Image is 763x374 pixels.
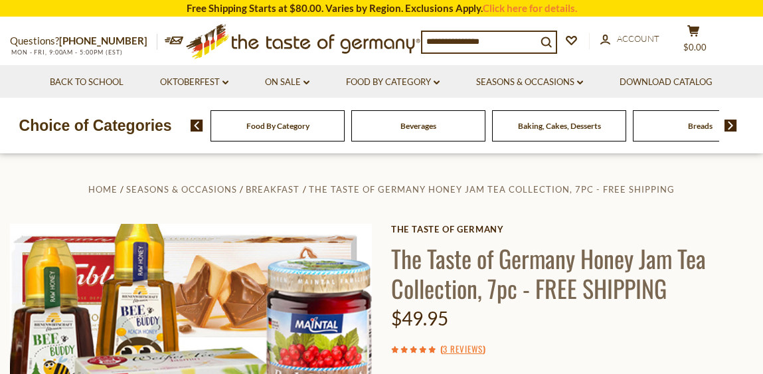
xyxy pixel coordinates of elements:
a: Breakfast [246,184,299,195]
a: [PHONE_NUMBER] [59,35,147,47]
span: Account [617,33,659,44]
a: Back to School [50,75,124,90]
span: MON - FRI, 9:00AM - 5:00PM (EST) [10,48,123,56]
a: 3 Reviews [443,342,483,357]
span: $0.00 [683,42,707,52]
img: next arrow [724,120,737,132]
a: Food By Category [346,75,440,90]
a: The Taste of Germany [391,224,753,234]
a: Home [88,184,118,195]
a: Seasons & Occasions [126,184,237,195]
a: Download Catalog [620,75,713,90]
p: Questions? [10,33,157,50]
a: Account [600,32,659,47]
span: ( ) [440,342,485,355]
a: Oktoberfest [160,75,228,90]
h1: The Taste of Germany Honey Jam Tea Collection, 7pc - FREE SHIPPING [391,243,753,303]
img: previous arrow [191,120,203,132]
a: Beverages [400,121,436,131]
a: Breads [688,121,713,131]
a: Baking, Cakes, Desserts [518,121,601,131]
a: Seasons & Occasions [476,75,583,90]
button: $0.00 [673,25,713,58]
a: The Taste of Germany Honey Jam Tea Collection, 7pc - FREE SHIPPING [309,184,675,195]
span: $49.95 [391,307,448,329]
a: Click here for details. [483,2,577,14]
a: Food By Category [246,121,309,131]
a: On Sale [265,75,309,90]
